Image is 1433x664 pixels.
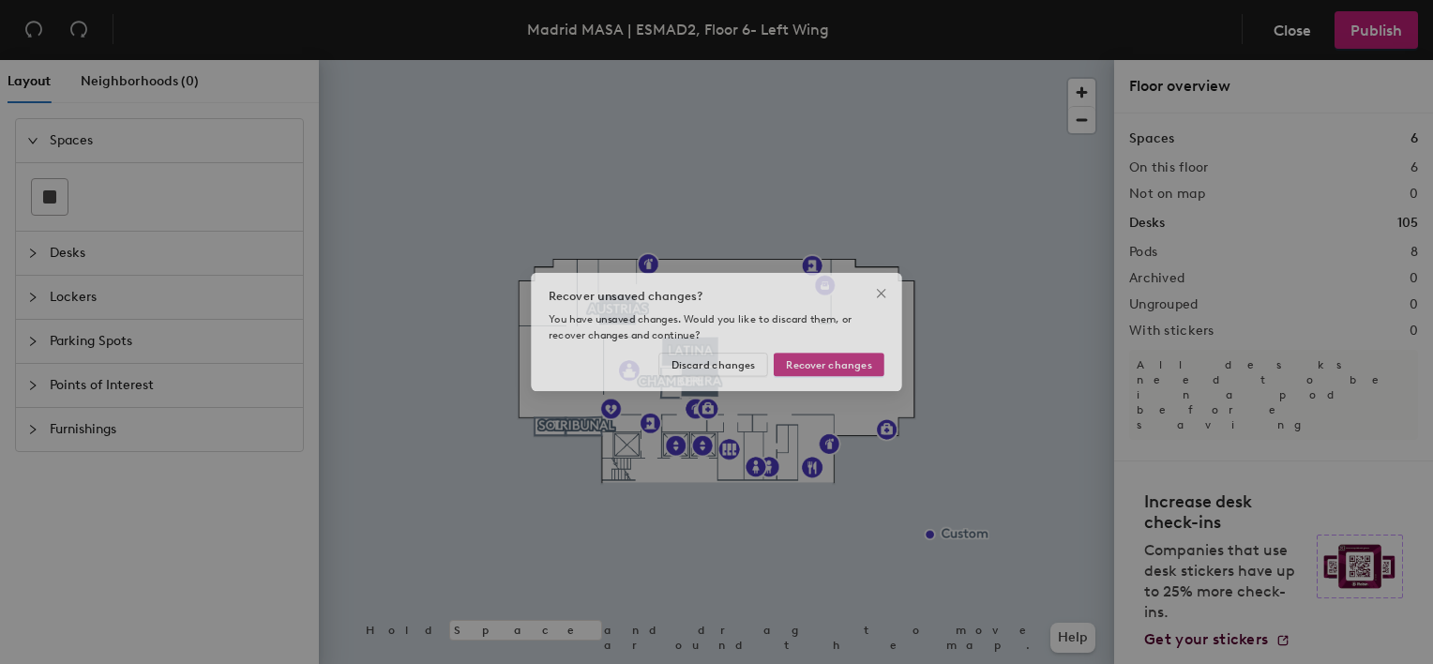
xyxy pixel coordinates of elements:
[505,276,928,298] div: Recover unsaved changes?
[659,366,765,382] span: Discard changes
[643,358,781,388] button: Discard changes
[805,366,913,382] span: Recover changes
[910,276,940,291] span: Close
[917,276,932,291] span: close
[505,308,887,344] span: You have unsaved changes. Would you like to discard them, or recover changes and continue?
[789,358,928,388] button: Recover changes
[910,268,940,298] button: Close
